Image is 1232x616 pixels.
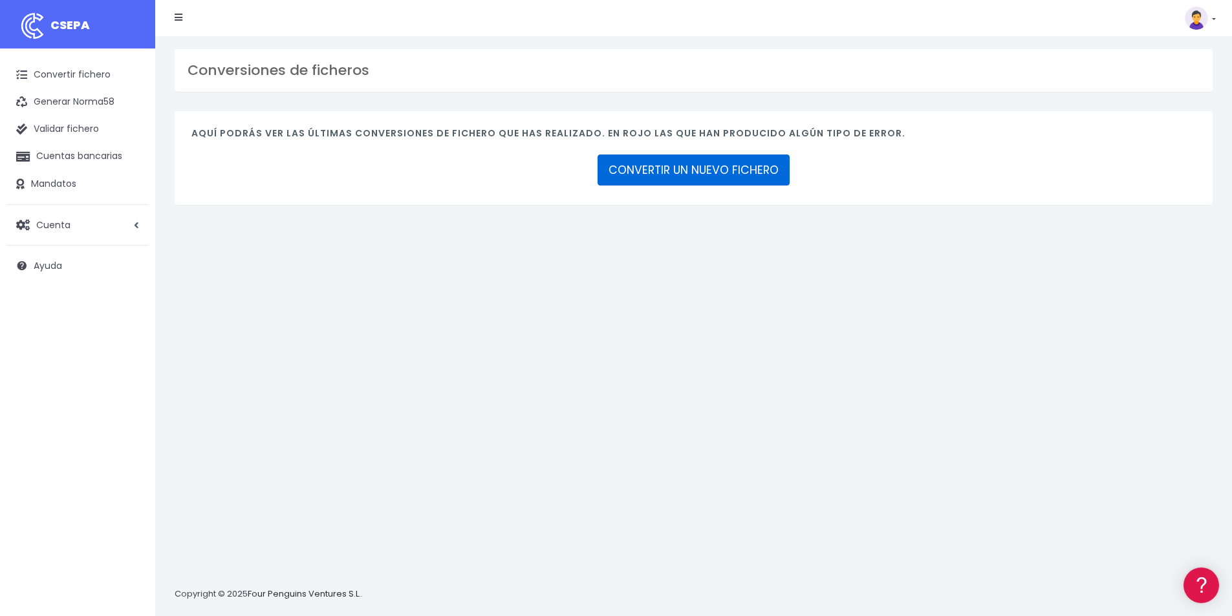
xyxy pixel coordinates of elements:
img: profile [1185,6,1208,30]
div: Información general [13,90,246,102]
a: Problemas habituales [13,184,246,204]
a: Información general [13,110,246,130]
span: Cuenta [36,218,70,231]
a: Four Penguins Ventures S.L. [248,588,361,600]
a: POWERED BY ENCHANT [178,372,249,385]
a: Videotutoriales [13,204,246,224]
a: General [13,277,246,297]
span: Ayuda [34,259,62,272]
a: Generar Norma58 [6,89,149,116]
img: logo [16,10,49,42]
a: Convertir fichero [6,61,149,89]
p: Copyright © 2025 . [175,588,363,601]
h3: Conversiones de ficheros [188,62,1200,79]
span: CSEPA [50,17,90,33]
a: Validar fichero [6,116,149,143]
button: Contáctanos [13,346,246,368]
div: Programadores [13,310,246,323]
div: Convertir ficheros [13,143,246,155]
a: Formatos [13,164,246,184]
a: Cuentas bancarias [6,143,149,170]
a: CONVERTIR UN NUEVO FICHERO [598,154,790,186]
div: Facturación [13,257,246,269]
a: Perfiles de empresas [13,224,246,244]
a: API [13,330,246,350]
a: Ayuda [6,252,149,279]
a: Mandatos [6,171,149,198]
a: Cuenta [6,211,149,239]
h4: Aquí podrás ver las últimas conversiones de fichero que has realizado. En rojo las que han produc... [191,128,1196,145]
